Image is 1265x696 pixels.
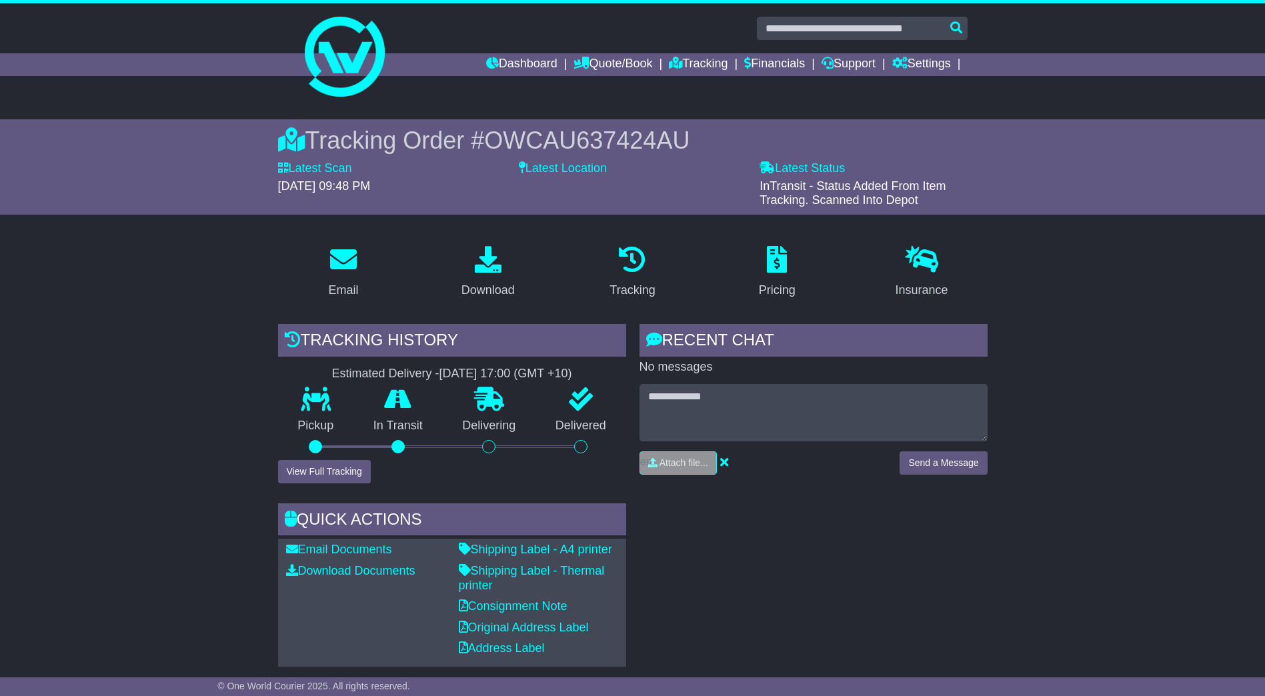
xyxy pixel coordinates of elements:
a: Download [453,241,523,304]
p: Delivered [535,419,626,433]
span: InTransit - Status Added From Item Tracking. Scanned Into Depot [760,179,946,207]
span: OWCAU637424AU [484,127,690,154]
div: Download [461,281,515,299]
a: Insurance [887,241,957,304]
a: Tracking [669,53,728,76]
p: Delivering [443,419,536,433]
a: Shipping Label - Thermal printer [459,564,605,592]
div: Email [328,281,358,299]
a: Download Documents [286,564,415,577]
span: © One World Courier 2025. All rights reserved. [217,681,410,691]
div: [DATE] 17:00 (GMT +10) [439,367,572,381]
p: In Transit [353,419,443,433]
span: [DATE] 09:48 PM [278,179,371,193]
button: Send a Message [900,451,987,475]
a: Email [319,241,367,304]
a: Tracking [601,241,664,304]
a: Settings [892,53,951,76]
a: Quote/Book [573,53,652,76]
p: Pickup [278,419,354,433]
div: Tracking history [278,324,626,360]
div: Quick Actions [278,503,626,539]
a: Pricing [750,241,804,304]
a: Dashboard [486,53,557,76]
div: RECENT CHAT [640,324,988,360]
button: View Full Tracking [278,460,371,483]
a: Financials [744,53,805,76]
div: Tracking Order # [278,126,988,155]
a: Email Documents [286,543,392,556]
a: Consignment Note [459,599,567,613]
a: Address Label [459,641,545,655]
a: Support [822,53,876,76]
div: Tracking [609,281,655,299]
div: Estimated Delivery - [278,367,626,381]
p: No messages [640,360,988,375]
label: Latest Status [760,161,845,176]
label: Latest Location [519,161,607,176]
div: Pricing [759,281,796,299]
label: Latest Scan [278,161,352,176]
a: Original Address Label [459,621,589,634]
div: Insurance [896,281,948,299]
a: Shipping Label - A4 printer [459,543,612,556]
